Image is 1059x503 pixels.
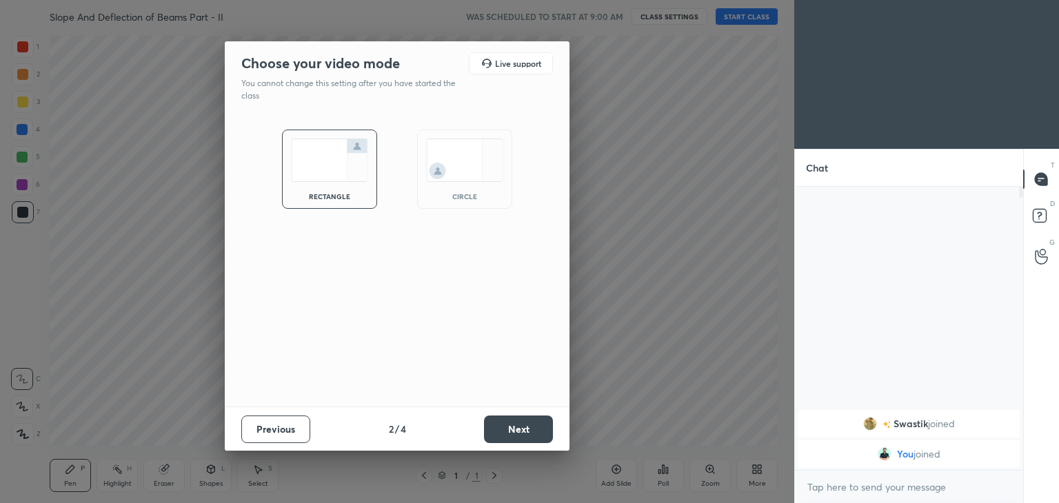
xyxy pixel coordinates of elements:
h2: Choose your video mode [241,54,400,72]
div: rectangle [302,193,357,200]
span: joined [914,449,940,460]
div: grid [795,407,1023,471]
h5: Live support [495,59,541,68]
span: You [897,449,914,460]
p: T [1051,160,1055,170]
h4: / [395,422,399,436]
button: Previous [241,415,310,443]
img: circleScreenIcon.acc0effb.svg [426,138,503,182]
p: You cannot change this setting after you have started the class [241,77,465,102]
span: joined [928,418,955,429]
h4: 2 [389,422,394,436]
img: normalScreenIcon.ae25ed63.svg [291,138,368,182]
img: 963340471ff5441e8619d0a0448153d9.jpg [878,447,891,461]
button: Next [484,415,553,443]
h4: 4 [401,422,406,436]
p: Chat [795,150,839,186]
p: G [1049,237,1055,247]
img: no-rating-badge.077c3623.svg [882,421,891,429]
p: D [1050,198,1055,209]
div: circle [437,193,492,200]
span: Swastik [894,418,928,429]
img: 536b96a0ae7d46beb9c942d9ff77c6f8.jpg [863,417,877,431]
